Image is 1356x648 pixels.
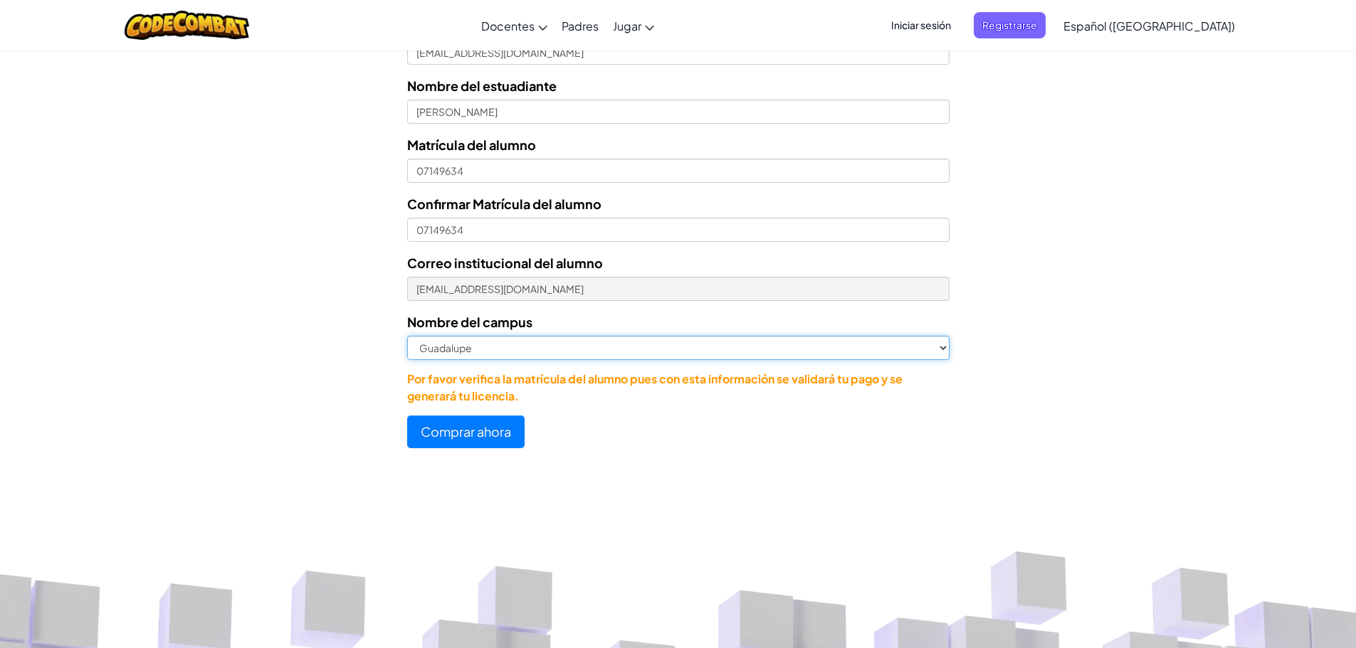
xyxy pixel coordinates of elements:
label: Confirmar Matrícula del alumno [407,193,601,214]
span: Jugar [613,18,641,33]
label: Matrícula del alumno [407,134,536,155]
label: Nombre del estuadiante [407,75,557,96]
button: Iniciar sesión [883,12,960,38]
a: Docentes [474,6,555,45]
p: Por favor verifica la matrícula del alumno pues con esta información se validará tu pago y se gen... [407,371,950,405]
img: CodeCombat logo [125,11,249,40]
label: Correo institucional del alumno [407,253,603,273]
label: Nombre del campus [407,312,532,332]
a: Padres [555,6,606,45]
span: Docentes [481,18,535,33]
button: Comprar ahora [407,415,525,448]
a: Jugar [606,6,661,45]
span: Español ([GEOGRAPHIC_DATA]) [1063,18,1235,33]
a: Español ([GEOGRAPHIC_DATA]) [1056,6,1242,45]
button: Registrarse [974,12,1046,38]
